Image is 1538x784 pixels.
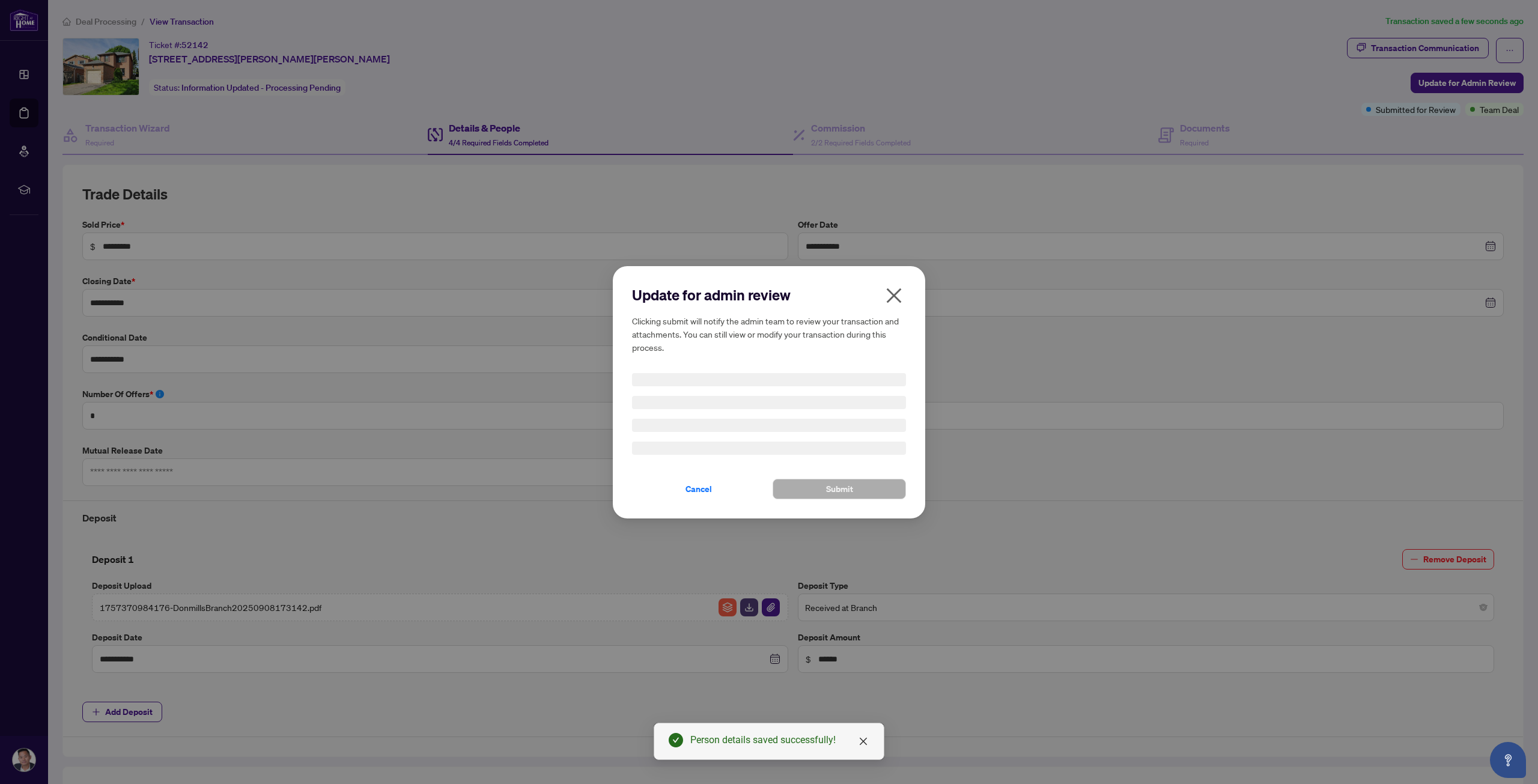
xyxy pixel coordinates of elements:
div: Person details saved successfully! [690,733,869,747]
h5: Clicking submit will notify the admin team to review your transaction and attachments. You can st... [632,314,906,354]
a: Close [857,735,870,748]
button: Submit [773,479,906,499]
button: Cancel [632,479,765,499]
span: Cancel [685,479,712,499]
span: close [884,286,904,305]
span: close [859,737,868,746]
span: check-circle [669,733,683,747]
button: Open asap [1490,742,1526,778]
h2: Update for admin review [632,285,906,305]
